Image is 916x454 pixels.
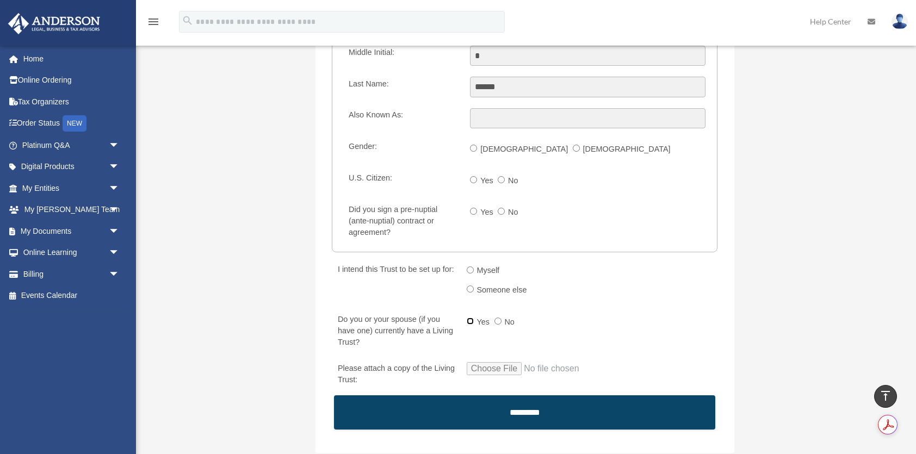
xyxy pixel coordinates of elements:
label: [DEMOGRAPHIC_DATA] [580,141,675,158]
a: Order StatusNEW [8,113,136,135]
label: No [502,314,519,331]
label: Did you sign a pre-nuptial (ante-nuptial) contract or agreement? [344,202,461,240]
i: menu [147,15,160,28]
span: arrow_drop_down [109,156,131,178]
label: U.S. Citizen: [344,171,461,191]
img: User Pic [892,14,908,29]
span: arrow_drop_down [109,199,131,221]
label: Someone else [474,282,531,299]
label: [DEMOGRAPHIC_DATA] [477,141,572,158]
a: menu [147,19,160,28]
a: Online Ordering [8,70,136,91]
span: arrow_drop_down [109,177,131,200]
span: arrow_drop_down [109,134,131,157]
label: Also Known As: [344,108,461,129]
div: NEW [63,115,86,132]
label: Middle Initial: [344,46,461,66]
span: arrow_drop_down [109,263,131,285]
label: Yes [477,172,498,190]
a: Digital Productsarrow_drop_down [8,156,136,178]
label: Myself [474,262,504,279]
img: Anderson Advisors Platinum Portal [5,13,103,34]
a: Billingarrow_drop_down [8,263,136,285]
label: Please attach a copy of the Living Trust: [333,361,457,388]
a: vertical_align_top [874,385,897,408]
label: Last Name: [344,77,461,97]
label: No [505,204,523,221]
a: My Documentsarrow_drop_down [8,220,136,242]
label: No [505,172,523,190]
i: search [182,15,194,27]
a: Events Calendar [8,285,136,307]
a: Platinum Q&Aarrow_drop_down [8,134,136,156]
i: vertical_align_top [879,389,892,402]
a: Home [8,48,136,70]
span: arrow_drop_down [109,242,131,264]
label: Yes [477,204,498,221]
label: I intend this Trust to be set up for: [333,262,457,301]
a: My Entitiesarrow_drop_down [8,177,136,199]
span: arrow_drop_down [109,220,131,242]
label: Do you or your spouse (if you have one) currently have a Living Trust? [333,312,457,350]
label: Gender: [344,139,461,160]
a: Tax Organizers [8,91,136,113]
a: Online Learningarrow_drop_down [8,242,136,264]
label: Yes [474,314,494,331]
a: My [PERSON_NAME] Teamarrow_drop_down [8,199,136,221]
